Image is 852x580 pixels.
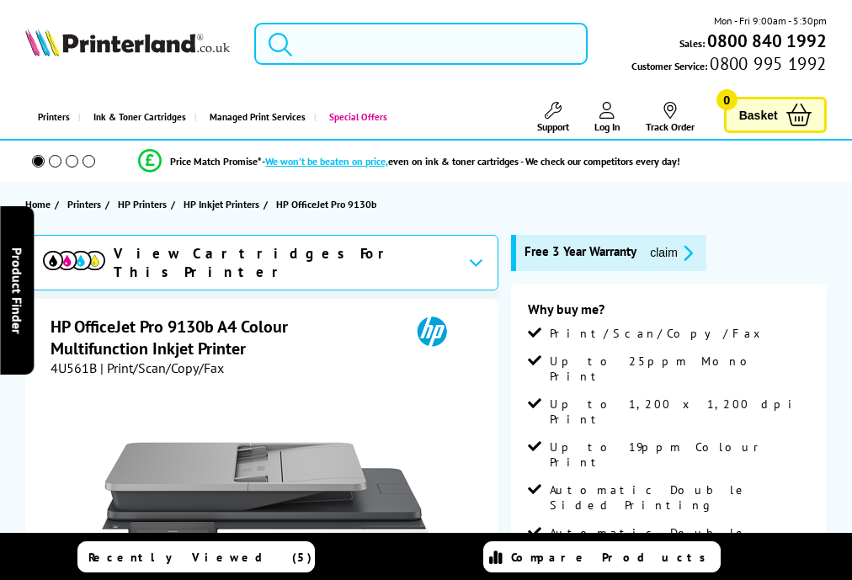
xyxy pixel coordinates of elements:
[276,195,381,213] a: HP OfficeJet Pro 9130b
[645,243,698,263] button: promo-description
[77,541,315,572] a: Recently Viewed (5)
[537,102,569,133] a: Support
[528,301,810,326] div: Why buy me?
[25,195,51,213] span: Home
[716,89,738,110] span: 0
[550,439,810,470] span: Up to 19ppm Colour Print
[646,102,695,133] a: Track Order
[194,96,314,139] a: Managed Print Services
[679,35,705,51] span: Sales:
[114,244,455,281] span: View Cartridges For This Printer
[25,28,229,56] img: Printerland Logo
[118,195,171,213] a: HP Printers
[43,251,105,270] img: View Cartridges
[184,195,259,213] span: HP Inkjet Printers
[594,120,620,133] span: Log In
[262,155,680,168] div: - even on ink & toner cartridges - We check our competitors every day!
[184,195,264,213] a: HP Inkjet Printers
[550,482,810,513] span: Automatic Double Sided Printing
[93,96,186,139] span: Ink & Toner Cartridges
[25,195,55,213] a: Home
[550,525,810,556] span: Automatic Double Sided Scanning
[88,550,312,565] span: Recently Viewed (5)
[525,243,636,263] span: Free 3 Year Warranty
[707,29,827,52] b: 0800 840 1992
[118,195,167,213] span: HP Printers
[51,316,393,359] h1: HP OfficeJet Pro 9130b A4 Colour Multifunction Inkjet Printer
[25,28,229,60] a: Printerland Logo
[594,102,620,133] a: Log In
[707,56,826,72] span: 0800 995 1992
[739,104,778,126] span: Basket
[705,33,827,49] a: 0800 840 1992
[483,541,721,572] a: Compare Products
[550,396,810,427] span: Up to 1,200 x 1,200 dpi Print
[537,120,569,133] span: Support
[511,550,715,565] span: Compare Products
[393,316,471,347] img: HP
[314,96,396,139] a: Special Offers
[170,155,262,168] span: Price Match Promise*
[724,97,827,133] a: Basket 0
[25,96,78,139] a: Printers
[276,195,376,213] span: HP OfficeJet Pro 9130b
[714,13,827,29] span: Mon - Fri 9:00am - 5:30pm
[631,56,826,74] span: Customer Service:
[51,359,97,376] span: 4U561B
[67,195,105,213] a: Printers
[100,359,224,376] span: | Print/Scan/Copy/Fax
[8,247,25,333] span: Product Finder
[78,96,194,139] a: Ink & Toner Cartridges
[265,155,388,168] span: We won’t be beaten on price,
[550,326,766,341] span: Print/Scan/Copy/Fax
[67,195,101,213] span: Printers
[550,354,810,384] span: Up to 25ppm Mono Print
[8,146,810,176] li: modal_Promise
